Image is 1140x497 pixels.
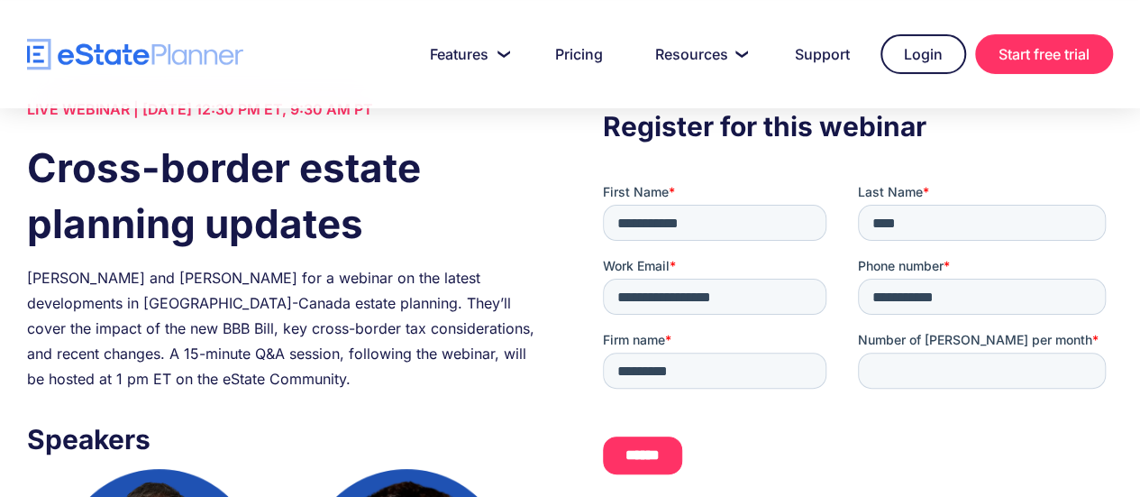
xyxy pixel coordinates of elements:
a: home [27,39,243,70]
h1: Cross-border estate planning updates [27,140,537,252]
div: [PERSON_NAME] and [PERSON_NAME] for a webinar on the latest developments in [GEOGRAPHIC_DATA]-Can... [27,265,537,391]
iframe: Form 0 [603,183,1113,489]
a: Start free trial [975,34,1113,74]
div: LIVE WEBINAR | [DATE] 12:30 PM ET, 9:30 AM PT [27,97,537,122]
h3: Speakers [27,419,537,460]
a: Login [880,34,966,74]
a: Resources [634,36,764,72]
a: Features [408,36,524,72]
a: Support [773,36,871,72]
a: Pricing [534,36,625,72]
h3: Register for this webinar [603,106,1113,147]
